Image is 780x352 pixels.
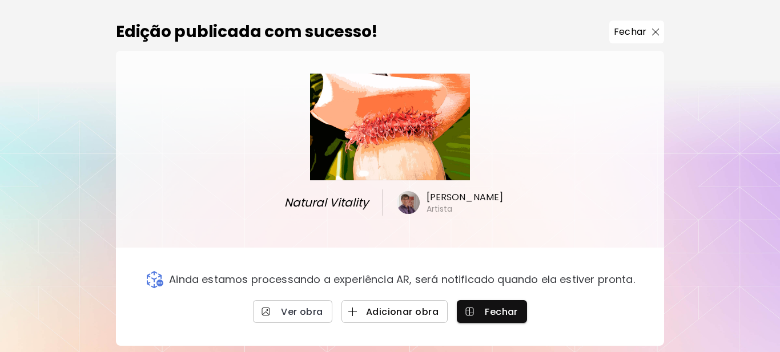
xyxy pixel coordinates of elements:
h6: Artista [427,204,453,214]
span: Fechar [466,306,518,318]
h6: [PERSON_NAME] [427,191,504,204]
span: Adicionar obra [351,306,439,318]
button: Adicionar obra [341,300,448,323]
span: Ver obra [262,306,323,318]
span: Natural Vitality [280,194,368,211]
a: Ver obra [253,300,332,323]
h2: Edição publicada com sucesso! [116,20,378,44]
p: Ainda estamos processando a experiência AR, será notificado quando ela estiver pronta. [169,273,635,286]
button: Fechar [457,300,527,323]
img: large.webp [310,74,470,180]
